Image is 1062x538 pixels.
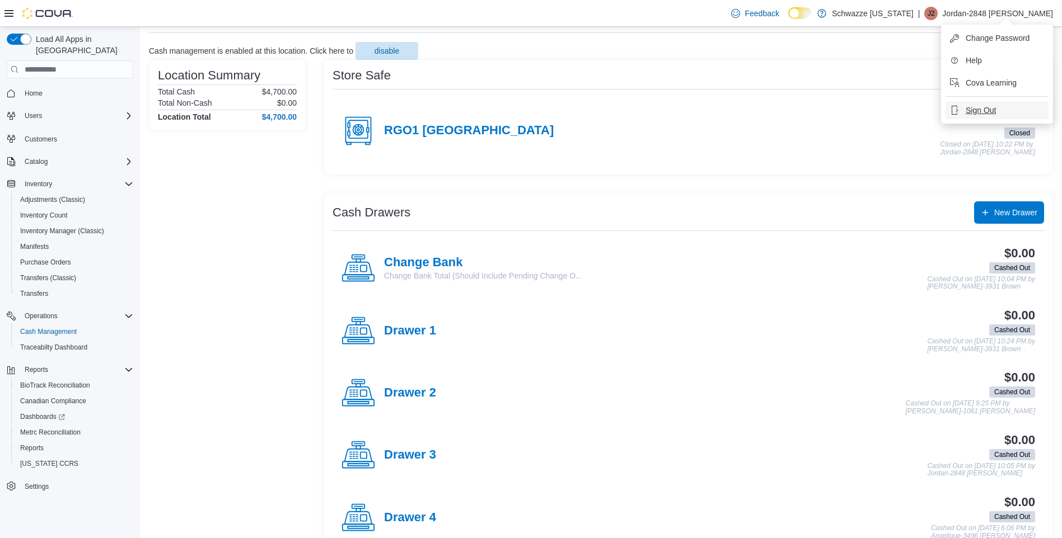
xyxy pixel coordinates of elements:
[16,240,133,253] span: Manifests
[16,224,133,238] span: Inventory Manager (Classic)
[11,324,138,339] button: Cash Management
[25,365,48,374] span: Reports
[16,426,133,439] span: Metrc Reconciliation
[16,256,76,269] a: Purchase Orders
[2,176,138,192] button: Inventory
[994,450,1030,460] span: Cashed Out
[989,324,1035,336] span: Cashed Out
[11,192,138,207] button: Adjustments (Classic)
[994,387,1030,397] span: Cashed Out
[11,207,138,223] button: Inventory Count
[16,441,133,455] span: Reports
[16,394,133,408] span: Canadian Compliance
[11,424,138,440] button: Metrc Reconciliation
[1004,371,1035,384] h3: $0.00
[20,86,133,100] span: Home
[20,327,77,336] span: Cash Management
[384,124,554,138] h4: RGO1 [GEOGRAPHIC_DATA]
[927,338,1035,353] p: Cashed Out on [DATE] 10:24 PM by [PERSON_NAME]-3931 Brown
[974,201,1044,224] button: New Drawer
[994,207,1037,218] span: New Drawer
[20,381,90,390] span: BioTrack Reconciliation
[2,85,138,101] button: Home
[16,209,72,222] a: Inventory Count
[16,341,92,354] a: Traceabilty Dashboard
[946,51,1049,69] button: Help
[384,256,582,270] h4: Change Bank
[16,341,133,354] span: Traceabilty Dashboard
[16,240,53,253] a: Manifests
[384,270,582,281] p: Change Bank Total (Should Include Pending Change O...
[918,7,920,20] p: |
[2,478,138,494] button: Settings
[20,309,62,323] button: Operations
[20,226,104,235] span: Inventory Manager (Classic)
[16,224,109,238] a: Inventory Manager (Classic)
[11,339,138,355] button: Traceabilty Dashboard
[158,87,195,96] h6: Total Cash
[16,426,85,439] a: Metrc Reconciliation
[16,287,133,300] span: Transfers
[384,324,436,338] h4: Drawer 1
[16,209,133,222] span: Inventory Count
[277,98,297,107] p: $0.00
[1004,433,1035,447] h3: $0.00
[966,55,982,66] span: Help
[727,2,783,25] a: Feedback
[149,46,353,55] p: Cash management is enabled at this location. Click here to
[16,271,133,285] span: Transfers (Classic)
[16,379,133,392] span: BioTrack Reconciliation
[832,7,914,20] p: Schwazze [US_STATE]
[25,135,57,144] span: Customers
[788,7,812,19] input: Dark Mode
[158,98,212,107] h6: Total Non-Cash
[16,325,81,338] a: Cash Management
[20,131,133,145] span: Customers
[2,130,138,147] button: Customers
[16,256,133,269] span: Purchase Orders
[16,410,69,423] a: Dashboards
[966,32,1030,44] span: Change Password
[989,386,1035,398] span: Cashed Out
[16,410,133,423] span: Dashboards
[966,77,1017,88] span: Cova Learning
[384,448,436,463] h4: Drawer 3
[927,463,1035,478] p: Cashed Out on [DATE] 10:05 PM by Jordan-2848 [PERSON_NAME]
[927,276,1035,291] p: Cashed Out on [DATE] 10:04 PM by [PERSON_NAME]-3931 Brown
[20,258,71,267] span: Purchase Orders
[20,109,46,122] button: Users
[25,482,49,491] span: Settings
[16,457,133,470] span: Washington CCRS
[16,287,53,300] a: Transfers
[2,362,138,377] button: Reports
[20,177,133,191] span: Inventory
[966,105,996,116] span: Sign Out
[375,45,399,56] span: disable
[11,456,138,471] button: [US_STATE] CCRS
[25,312,58,320] span: Operations
[20,109,133,122] span: Users
[946,74,1049,92] button: Cova Learning
[20,363,133,376] span: Reports
[20,289,48,298] span: Transfers
[22,8,73,19] img: Cova
[16,193,90,206] a: Adjustments (Classic)
[1004,495,1035,509] h3: $0.00
[11,239,138,254] button: Manifests
[1004,247,1035,260] h3: $0.00
[20,428,81,437] span: Metrc Reconciliation
[384,511,436,525] h4: Drawer 4
[20,211,68,220] span: Inventory Count
[994,263,1030,273] span: Cashed Out
[16,441,48,455] a: Reports
[994,325,1030,335] span: Cashed Out
[16,394,91,408] a: Canadian Compliance
[928,7,935,20] span: J2
[924,7,938,20] div: Jordan-2848 Garcia
[20,397,86,405] span: Canadian Compliance
[158,69,260,82] h3: Location Summary
[262,87,297,96] p: $4,700.00
[11,409,138,424] a: Dashboards
[745,8,779,19] span: Feedback
[989,449,1035,460] span: Cashed Out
